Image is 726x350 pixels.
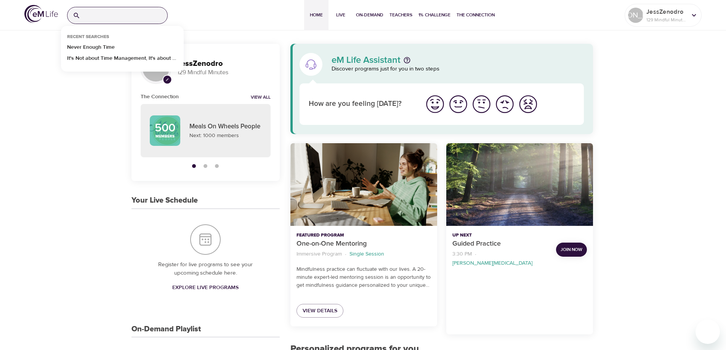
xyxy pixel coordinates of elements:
[457,11,495,19] span: The Connection
[561,246,582,254] span: Join Now
[61,34,115,43] div: Recent Searches
[290,143,437,226] button: One-on-One Mentoring
[83,7,167,24] input: Find programs, teachers, etc...
[518,94,538,115] img: worst
[389,11,412,19] span: Teachers
[155,134,175,139] p: Members
[177,59,271,68] h3: JessZenodro
[24,5,58,23] img: logo
[303,306,337,316] span: View Details
[296,250,342,258] p: Immersive Program
[446,143,593,226] button: Guided Practice
[516,93,540,116] button: I'm feeling worst
[296,249,431,259] nav: breadcrumb
[332,56,401,65] p: eM Life Assistant
[189,132,261,140] p: Next: 1000 members
[448,94,469,115] img: good
[475,249,476,259] li: ·
[67,43,115,54] p: Never Enough Time
[556,243,587,257] button: Join Now
[296,304,343,318] a: View Details
[452,239,550,249] p: Guided Practice
[155,122,175,134] p: 500
[452,232,550,239] p: Up Next
[345,249,346,259] li: ·
[423,93,447,116] button: I'm feeling great
[305,58,317,70] img: eM Life Assistant
[332,65,584,74] p: Discover programs just for you in two steps
[296,239,431,249] p: One-on-One Mentoring
[177,68,271,77] p: 129 Mindful Minutes
[696,320,720,344] iframe: Button to launch messaging window
[447,93,470,116] button: I'm feeling good
[131,325,201,334] h3: On-Demand Playlist
[307,11,325,19] span: Home
[190,224,221,255] img: Your Live Schedule
[169,281,242,295] a: Explore Live Programs
[470,93,493,116] button: I'm feeling ok
[418,11,450,19] span: 1% Challenge
[141,93,179,101] h6: The Connection
[296,265,431,289] p: Mindfulness practice can fluctuate with our lives. A 20-minute expert-led mentoring session is an...
[332,11,350,19] span: Live
[296,232,431,239] p: Featured Program
[356,11,383,19] span: On-Demand
[494,94,515,115] img: bad
[131,196,198,205] h3: Your Live Schedule
[172,283,239,292] span: Explore Live Programs
[189,122,261,132] p: Meals On Wheels People
[147,261,264,278] p: Register for live programs to see your upcoming schedule here.
[493,93,516,116] button: I'm feeling bad
[425,94,446,115] img: great
[471,94,492,115] img: ok
[452,259,532,267] p: [PERSON_NAME][MEDICAL_DATA]
[452,249,550,267] nav: breadcrumb
[628,8,643,23] div: [PERSON_NAME]
[349,250,384,258] p: Single Session
[646,7,687,16] p: JessZenodro
[67,54,178,66] p: It's Not about Time Management, It's about Attention Management
[251,94,271,101] a: View all notifications
[309,99,414,110] p: How are you feeling [DATE]?
[452,250,472,258] p: 3:30 PM
[646,16,687,23] p: 129 Mindful Minutes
